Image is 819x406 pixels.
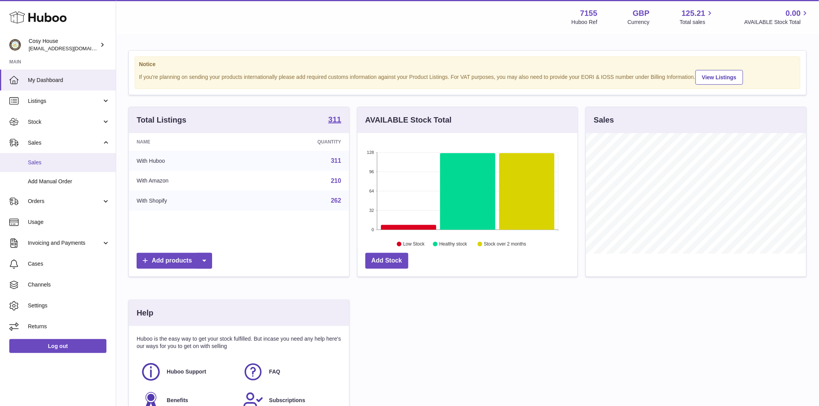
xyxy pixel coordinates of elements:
text: Stock over 2 months [484,242,526,247]
h3: Total Listings [137,115,187,125]
span: Add Manual Order [28,178,110,185]
h3: Sales [594,115,614,125]
span: 125.21 [682,8,705,19]
a: 125.21 Total sales [680,8,714,26]
strong: 7155 [580,8,598,19]
img: internalAdmin-7155@internal.huboo.com [9,39,21,51]
span: Benefits [167,397,188,404]
a: 311 [328,116,341,125]
a: 262 [331,197,341,204]
div: Cosy House [29,38,98,52]
span: Sales [28,139,102,147]
span: Subscriptions [269,397,305,404]
a: Add products [137,253,212,269]
text: 128 [367,150,374,155]
a: Log out [9,339,106,353]
p: Huboo is the easy way to get your stock fulfilled. But incase you need any help here's our ways f... [137,335,341,350]
span: Huboo Support [167,368,206,375]
text: Healthy stock [439,242,468,247]
strong: 311 [328,116,341,123]
strong: GBP [633,8,649,19]
a: 0.00 AVAILABLE Stock Total [744,8,810,26]
text: 0 [372,227,374,232]
th: Name [129,133,249,151]
span: Usage [28,218,110,226]
span: Stock [28,118,102,126]
a: 210 [331,177,341,184]
th: Quantity [249,133,349,151]
td: With Shopify [129,191,249,211]
div: Currency [628,19,650,26]
a: View Listings [696,70,743,85]
text: Low Stock [403,242,425,247]
a: Add Stock [365,253,408,269]
span: AVAILABLE Stock Total [744,19,810,26]
text: 32 [369,208,374,213]
text: 64 [369,189,374,193]
span: Channels [28,281,110,288]
strong: Notice [139,61,796,68]
span: [EMAIL_ADDRESS][DOMAIN_NAME] [29,45,114,51]
a: Huboo Support [140,362,235,382]
td: With Huboo [129,151,249,171]
td: With Amazon [129,171,249,191]
span: Sales [28,159,110,166]
span: FAQ [269,368,280,375]
span: 0.00 [786,8,801,19]
span: Cases [28,260,110,268]
span: Returns [28,323,110,330]
div: Huboo Ref [572,19,598,26]
div: If you're planning on sending your products internationally please add required customs informati... [139,69,796,85]
a: FAQ [243,362,337,382]
span: My Dashboard [28,77,110,84]
span: Orders [28,198,102,205]
h3: Help [137,308,153,318]
span: Listings [28,97,102,105]
span: Settings [28,302,110,309]
text: 96 [369,169,374,174]
a: 311 [331,157,341,164]
span: Total sales [680,19,714,26]
h3: AVAILABLE Stock Total [365,115,452,125]
span: Invoicing and Payments [28,239,102,247]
